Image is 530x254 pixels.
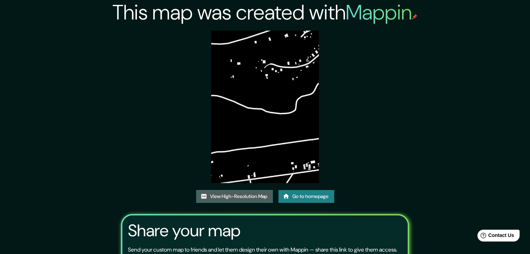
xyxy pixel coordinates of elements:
[128,246,397,254] p: Send your custom map to friends and let them design their own with Mappin — share this link to gi...
[412,14,417,19] img: mappin-pin
[278,190,334,203] a: Go to homepage
[211,31,319,183] img: created-map
[468,227,522,246] iframe: Help widget launcher
[196,190,273,203] a: View High-Resolution Map
[128,221,240,240] h3: Share your map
